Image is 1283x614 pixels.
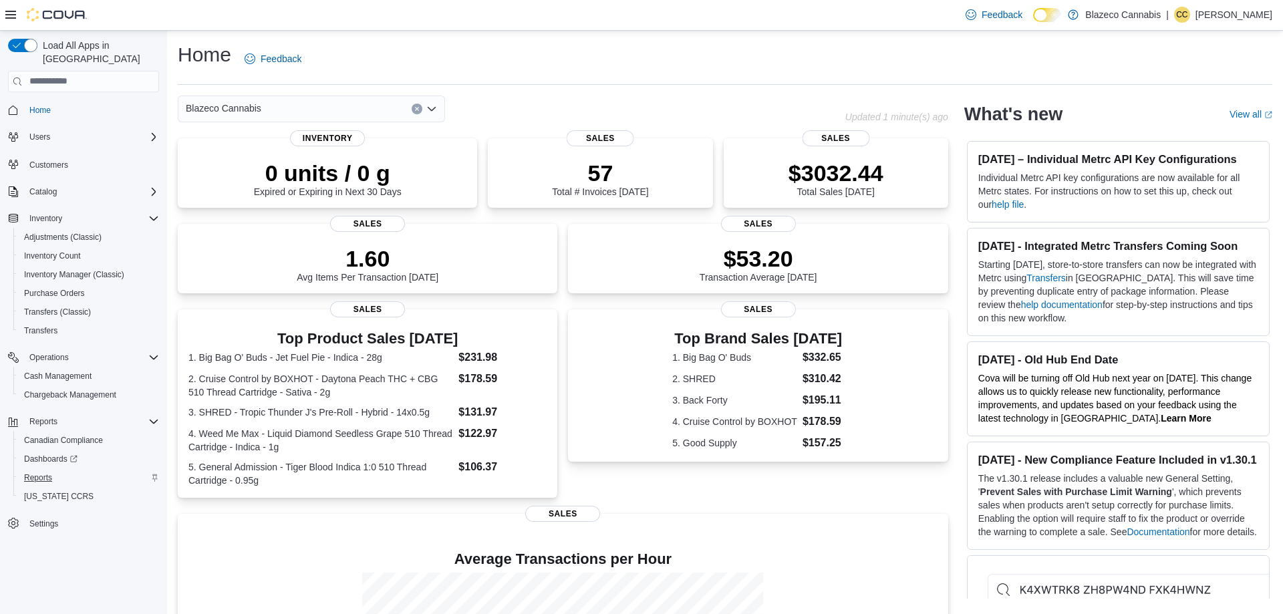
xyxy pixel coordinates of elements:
p: 57 [552,160,648,186]
img: Cova [27,8,87,21]
p: The v1.30.1 release includes a valuable new General Setting, ' ', which prevents sales when produ... [978,472,1258,539]
span: Inventory [24,210,159,226]
span: Sales [330,301,405,317]
nav: Complex example [8,95,159,568]
p: Individual Metrc API key configurations are now available for all Metrc states. For instructions ... [978,171,1258,211]
dd: $178.59 [458,371,547,387]
button: Cash Management [13,367,164,386]
a: Customers [24,157,74,173]
span: Reports [29,416,57,427]
span: Inventory Count [19,248,159,264]
span: Transfers [24,325,57,336]
h3: [DATE] - New Compliance Feature Included in v1.30.1 [978,453,1258,466]
dd: $122.97 [458,426,547,442]
span: Adjustments (Classic) [24,232,102,243]
span: Load All Apps in [GEOGRAPHIC_DATA] [37,39,159,65]
dd: $106.37 [458,459,547,475]
dd: $231.98 [458,349,547,365]
span: Adjustments (Classic) [19,229,159,245]
dt: 3. Back Forty [672,394,797,407]
button: Transfers (Classic) [13,303,164,321]
h2: What's new [964,104,1062,125]
button: Canadian Compliance [13,431,164,450]
span: Operations [24,349,159,365]
button: Reports [13,468,164,487]
span: Transfers [19,323,159,339]
h4: Average Transactions per Hour [188,551,938,567]
span: Washington CCRS [19,488,159,504]
span: Canadian Compliance [19,432,159,448]
button: Catalog [3,182,164,201]
span: Inventory [29,213,62,224]
p: Blazeco Cannabis [1085,7,1161,23]
span: Inventory [290,130,365,146]
h3: [DATE] – Individual Metrc API Key Configurations [978,152,1258,166]
button: Settings [3,514,164,533]
a: Canadian Compliance [19,432,108,448]
span: Inventory Count [24,251,81,261]
dt: 2. Cruise Control by BOXHOT - Daytona Peach THC + CBG 510 Thread Cartridge - Sativa - 2g [188,372,453,399]
button: Adjustments (Classic) [13,228,164,247]
dt: 4. Cruise Control by BOXHOT [672,415,797,428]
span: Cova will be turning off Old Hub next year on [DATE]. This change allows us to quickly release ne... [978,373,1252,424]
span: Catalog [29,186,57,197]
span: Users [29,132,50,142]
h1: Home [178,41,231,68]
a: Inventory Manager (Classic) [19,267,130,283]
button: Clear input [412,104,422,114]
span: Dark Mode [1033,22,1034,23]
dt: 4. Weed Me Max - Liquid Diamond Seedless Grape 510 Thread Cartridge - Indica - 1g [188,427,453,454]
dt: 5. Good Supply [672,436,797,450]
span: Sales [567,130,634,146]
button: Transfers [13,321,164,340]
a: Transfers [1026,273,1066,283]
span: Transfers (Classic) [24,307,91,317]
button: Operations [24,349,74,365]
span: Home [29,105,51,116]
span: Customers [29,160,68,170]
button: Catalog [24,184,62,200]
span: Reports [19,470,159,486]
div: Total Sales [DATE] [789,160,883,197]
dd: $157.25 [803,435,844,451]
h3: Top Brand Sales [DATE] [672,331,844,347]
button: Home [3,100,164,120]
a: Feedback [239,45,307,72]
button: Chargeback Management [13,386,164,404]
span: Chargeback Management [24,390,116,400]
a: Cash Management [19,368,97,384]
button: Reports [24,414,63,430]
span: Sales [802,130,869,146]
span: Operations [29,352,69,363]
h3: Top Product Sales [DATE] [188,331,547,347]
a: Settings [24,516,63,532]
dt: 5. General Admission - Tiger Blood Indica 1:0 510 Thread Cartridge - 0.95g [188,460,453,487]
button: Inventory Count [13,247,164,265]
a: Transfers [19,323,63,339]
p: $53.20 [700,245,817,272]
span: Catalog [24,184,159,200]
span: Inventory Manager (Classic) [19,267,159,283]
dt: 1. Big Bag O' Buds - Jet Fuel Pie - Indica - 28g [188,351,453,364]
svg: External link [1264,111,1272,119]
a: Reports [19,470,57,486]
p: Starting [DATE], store-to-store transfers can now be integrated with Metrc using in [GEOGRAPHIC_D... [978,258,1258,325]
dt: 1. Big Bag O' Buds [672,351,797,364]
a: Feedback [960,1,1028,28]
span: CC [1176,7,1187,23]
span: Feedback [261,52,301,65]
a: Inventory Count [19,248,86,264]
dt: 2. SHRED [672,372,797,386]
a: Documentation [1127,526,1189,537]
dd: $131.97 [458,404,547,420]
span: Home [24,102,159,118]
div: Total # Invoices [DATE] [552,160,648,197]
dd: $310.42 [803,371,844,387]
a: Chargeback Management [19,387,122,403]
p: 1.60 [297,245,438,272]
span: Inventory Manager (Classic) [24,269,124,280]
a: Learn More [1161,413,1211,424]
span: Settings [29,518,58,529]
h3: [DATE] - Integrated Metrc Transfers Coming Soon [978,239,1258,253]
a: Dashboards [13,450,164,468]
